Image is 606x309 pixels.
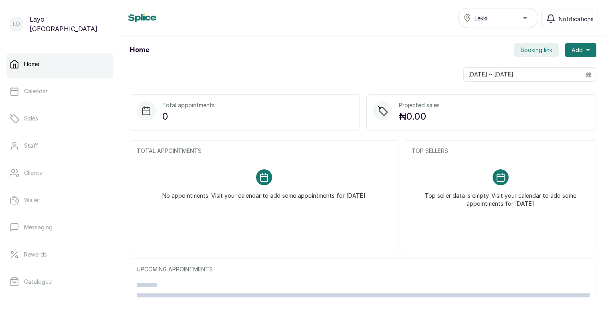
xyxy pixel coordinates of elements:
svg: calendar [586,72,591,77]
p: LO [13,20,20,28]
p: TOTAL APPOINTMENTS [137,147,392,155]
a: Calendar [6,80,113,102]
span: Booking link [521,46,552,54]
p: Rewards [24,251,47,259]
p: Top seller data is empty. Visit your calendar to add some appointments for [DATE] [421,185,580,208]
p: Catalogue [24,278,52,286]
button: Add [565,43,596,57]
h1: Home [130,45,149,55]
p: Clients [24,169,42,177]
a: Rewards [6,243,113,266]
button: Notifications [541,10,598,28]
p: Sales [24,114,38,122]
input: Select date [464,68,581,81]
span: Notifications [559,15,594,23]
a: Messaging [6,216,113,239]
a: Wallet [6,189,113,211]
p: Staff [24,142,38,150]
p: Wallet [24,196,40,204]
p: Calendar [24,87,48,95]
p: Layo [GEOGRAPHIC_DATA] [30,14,110,34]
a: Sales [6,107,113,130]
a: Staff [6,134,113,157]
span: Add [572,46,583,54]
button: Booking link [514,43,559,57]
a: Catalogue [6,271,113,293]
p: Total appointments [162,101,215,109]
button: Lekki [458,8,538,28]
p: No appointments. Visit your calendar to add some appointments for [DATE] [162,185,366,200]
p: Home [24,60,39,68]
a: Home [6,53,113,75]
a: Clients [6,162,113,184]
p: UPCOMING APPOINTMENTS [137,265,590,273]
p: 0 [162,109,215,124]
p: TOP SELLERS [412,147,590,155]
p: Messaging [24,223,53,231]
span: Lekki [475,14,487,22]
p: ₦0.00 [399,109,440,124]
p: Projected sales [399,101,440,109]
